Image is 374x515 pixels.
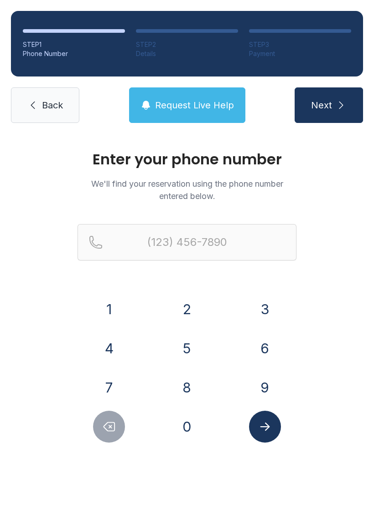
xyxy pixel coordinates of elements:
[78,178,296,202] p: We'll find your reservation using the phone number entered below.
[136,49,238,58] div: Details
[93,293,125,325] button: 1
[171,411,203,443] button: 0
[78,152,296,167] h1: Enter your phone number
[171,332,203,364] button: 5
[249,49,351,58] div: Payment
[249,293,281,325] button: 3
[249,40,351,49] div: STEP 3
[93,332,125,364] button: 4
[249,372,281,403] button: 9
[155,99,234,112] span: Request Live Help
[171,372,203,403] button: 8
[23,40,125,49] div: STEP 1
[42,99,63,112] span: Back
[171,293,203,325] button: 2
[93,411,125,443] button: Delete number
[136,40,238,49] div: STEP 2
[78,224,296,260] input: Reservation phone number
[311,99,332,112] span: Next
[249,332,281,364] button: 6
[93,372,125,403] button: 7
[249,411,281,443] button: Submit lookup form
[23,49,125,58] div: Phone Number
